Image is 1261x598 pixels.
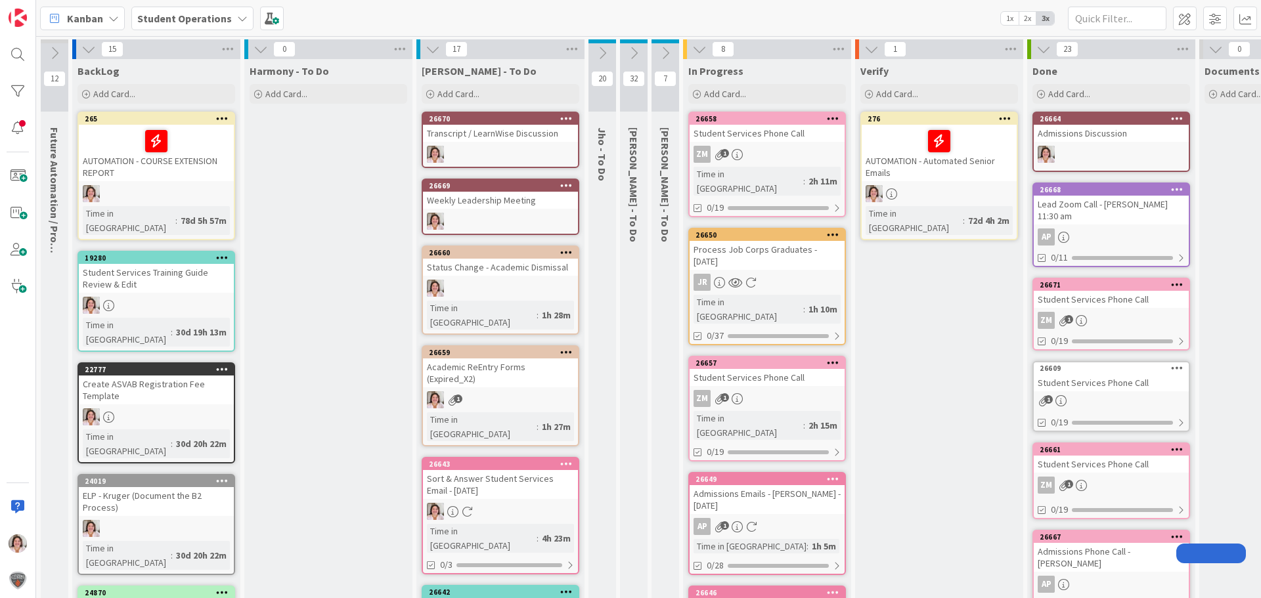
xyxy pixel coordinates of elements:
[537,531,539,545] span: :
[445,41,468,57] span: 17
[1205,64,1260,77] span: Documents
[454,395,462,403] span: 1
[85,253,234,263] div: 19280
[688,472,846,575] a: 26649Admissions Emails - [PERSON_NAME] - [DATE]APTime in [GEOGRAPHIC_DATA]:1h 5m0/28
[423,358,578,387] div: Academic ReEntry Forms (Expired_X2)
[423,247,578,276] div: 26660Status Change - Academic Dismissal
[537,419,539,434] span: :
[422,64,537,77] span: Emilie - To Do
[173,325,230,339] div: 30d 19h 13m
[83,541,171,570] div: Time in [GEOGRAPHIC_DATA]
[1038,477,1055,494] div: ZM
[1034,184,1189,196] div: 26668
[690,241,845,270] div: Process Job Corps Graduates - [DATE]
[696,588,845,597] div: 26646
[1034,113,1189,142] div: 26664Admissions Discussion
[694,274,711,291] div: JR
[83,297,100,314] img: EW
[79,264,234,293] div: Student Services Training Guide Review & Edit
[423,280,578,297] div: EW
[808,539,839,553] div: 1h 5m
[427,301,537,330] div: Time in [GEOGRAPHIC_DATA]
[1001,12,1019,25] span: 1x
[83,429,171,458] div: Time in [GEOGRAPHIC_DATA]
[9,9,27,27] img: Visit kanbanzone.com
[1065,480,1073,488] span: 1
[1051,503,1068,517] span: 0/19
[694,411,803,440] div: Time in [GEOGRAPHIC_DATA]
[707,559,724,572] span: 0/28
[690,146,845,163] div: ZM
[423,113,578,142] div: 26670Transcript / LearnWise Discussion
[688,228,846,345] a: 26650Process Job Corps Graduates - [DATE]JRTime in [GEOGRAPHIC_DATA]:1h 10m0/37
[1051,416,1068,429] span: 0/19
[1032,182,1190,267] a: 26668Lead Zoom Call - [PERSON_NAME] 11:30 amAP0/11
[422,345,579,446] a: 26659Academic ReEntry Forms (Expired_X2)EWTime in [GEOGRAPHIC_DATA]:1h 27m
[423,458,578,470] div: 26643
[79,252,234,264] div: 19280
[1051,334,1068,348] span: 0/19
[690,125,845,142] div: Student Services Phone Call
[707,329,724,343] span: 0/37
[429,181,578,190] div: 26669
[79,125,234,181] div: AUTOMATION - COURSE EXTENSION REPORT
[862,185,1017,202] div: EW
[1056,41,1078,57] span: 23
[1051,251,1068,265] span: 0/11
[1040,445,1189,454] div: 26661
[79,475,234,487] div: 24019
[696,230,845,240] div: 26650
[273,41,296,57] span: 0
[696,475,845,484] div: 26649
[423,503,578,520] div: EW
[704,88,746,100] span: Add Card...
[690,274,845,291] div: JR
[83,185,100,202] img: EW
[654,71,676,87] span: 7
[1032,278,1190,351] a: 26671Student Services Phone CallZM0/19
[1038,228,1055,246] div: AP
[1032,64,1057,77] span: Done
[720,521,729,530] span: 1
[1040,280,1189,289] div: 26671
[1038,576,1055,593] div: AP
[866,206,963,235] div: Time in [GEOGRAPHIC_DATA]
[427,391,444,408] img: EW
[1044,395,1053,404] span: 1
[539,419,574,434] div: 1h 27m
[1034,543,1189,572] div: Admissions Phone Call - [PERSON_NAME]
[79,375,234,404] div: Create ASVAB Registration Fee Template
[688,356,846,461] a: 26657Student Services Phone CallZMTime in [GEOGRAPHIC_DATA]:2h 15m0/19
[9,571,27,589] img: avatar
[1034,456,1189,473] div: Student Services Phone Call
[423,113,578,125] div: 26670
[77,251,235,352] a: 19280Student Services Training Guide Review & EditEWTime in [GEOGRAPHIC_DATA]:30d 19h 13m
[171,325,173,339] span: :
[1040,364,1189,373] div: 26609
[171,548,173,563] span: :
[77,64,120,77] span: BackLog
[173,548,230,563] div: 30d 20h 22m
[963,213,965,228] span: :
[707,445,724,459] span: 0/19
[688,64,743,77] span: In Progress
[137,12,232,25] b: Student Operations
[712,41,734,57] span: 8
[175,213,177,228] span: :
[423,470,578,499] div: Sort & Answer Student Services Email - [DATE]
[67,11,103,26] span: Kanban
[429,587,578,597] div: 26642
[696,114,845,123] div: 26658
[690,473,845,485] div: 26649
[688,112,846,217] a: 26658Student Services Phone CallZMTime in [GEOGRAPHIC_DATA]:2h 11m0/19
[1038,146,1055,163] img: EW
[627,127,640,242] span: Amanda - To Do
[690,113,845,142] div: 26658Student Services Phone Call
[1034,531,1189,572] div: 26667Admissions Phone Call - [PERSON_NAME]
[1068,7,1166,30] input: Quick Filter...
[1034,312,1189,329] div: ZM
[1034,184,1189,224] div: 26668Lead Zoom Call - [PERSON_NAME] 11:30 am
[1034,146,1189,163] div: EW
[422,112,579,168] a: 26670Transcript / LearnWise DiscussionEW
[1038,312,1055,329] div: ZM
